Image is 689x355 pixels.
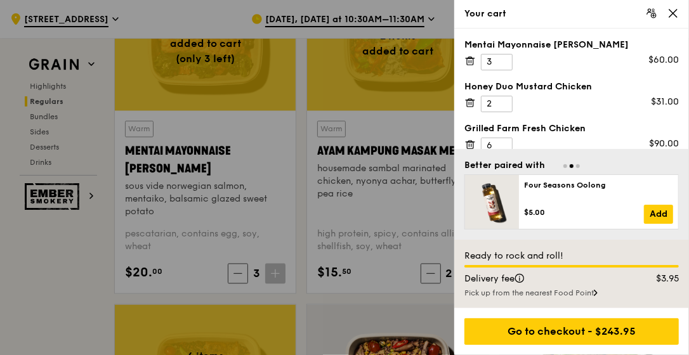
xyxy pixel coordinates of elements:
span: Go to slide 2 [570,164,574,168]
div: $90.00 [649,138,679,150]
div: Honey Duo Mustard Chicken [464,81,679,93]
a: Add [644,205,673,224]
div: $60.00 [648,54,679,67]
div: Mentai Mayonnaise [PERSON_NAME] [464,39,679,51]
div: Go to checkout - $243.95 [464,318,679,345]
div: $5.00 [524,207,644,217]
div: $31.00 [651,96,679,108]
div: Delivery fee [457,273,629,285]
div: Grilled Farm Fresh Chicken [464,122,679,135]
div: Four Seasons Oolong [524,180,673,190]
div: Better paired with [464,159,545,172]
span: Go to slide 3 [576,164,580,168]
span: Go to slide 1 [563,164,567,168]
div: Ready to rock and roll! [464,250,679,262]
div: $3.95 [629,273,687,285]
div: Pick up from the nearest Food Point [464,288,679,298]
div: Your cart [464,8,679,20]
